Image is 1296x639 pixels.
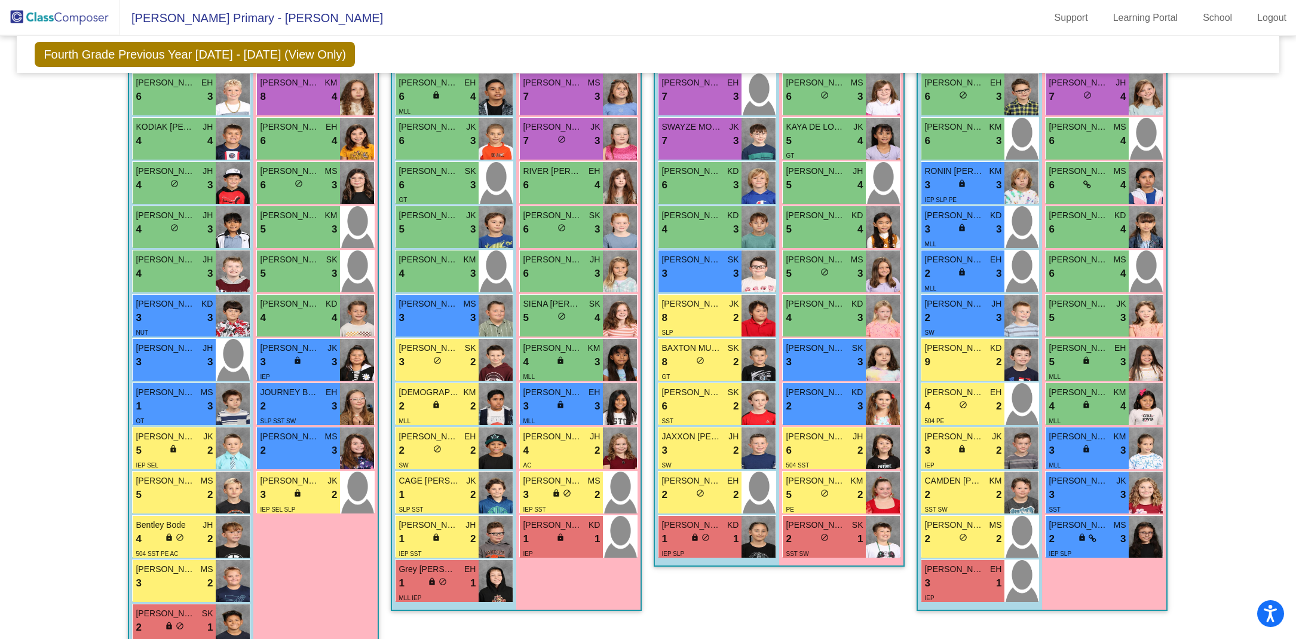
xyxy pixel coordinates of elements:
span: 8 [260,89,265,105]
span: EH [464,77,476,89]
span: EH [589,165,600,178]
span: [PERSON_NAME] [1049,342,1108,354]
span: lock [293,356,302,365]
span: 7 [1049,89,1054,105]
span: 5 [1049,310,1054,326]
span: 2 [260,399,265,414]
span: MLL [924,285,936,292]
span: KM [1113,386,1126,399]
span: 3 [260,354,265,370]
span: 3 [857,266,863,282]
span: 3 [470,222,476,237]
span: [PERSON_NAME] [786,386,845,399]
span: [PERSON_NAME] [1049,253,1108,266]
span: [PERSON_NAME] [260,165,320,178]
span: 3 [470,310,476,326]
span: 8 [661,310,667,326]
span: 6 [1049,266,1054,282]
span: [PERSON_NAME] [661,253,721,266]
span: 3 [332,354,337,370]
span: JH [203,209,213,222]
span: 3 [207,399,213,414]
span: 5 [260,266,265,282]
span: 4 [595,310,600,326]
span: [PERSON_NAME] [523,77,583,89]
span: do_not_disturb_alt [820,268,829,276]
span: KD [727,209,739,222]
span: 3 [332,266,337,282]
span: do_not_disturb_alt [696,356,704,365]
span: KM [463,386,476,399]
span: JK [327,342,337,354]
span: lock [556,356,565,365]
span: EH [1114,342,1126,354]
span: lock [958,268,966,276]
span: do_not_disturb_alt [959,91,967,99]
span: MS [850,77,863,89]
span: [PERSON_NAME] [136,253,195,266]
span: 3 [595,266,600,282]
span: [PERSON_NAME] [399,298,458,310]
span: 3 [857,354,863,370]
span: MLL [924,241,936,247]
span: 3 [595,133,600,149]
span: 5 [1049,354,1054,370]
span: [PERSON_NAME] [260,77,320,89]
span: 6 [1049,222,1054,237]
span: [PERSON_NAME] [1049,77,1108,89]
span: 3 [1120,354,1126,370]
span: EH [990,77,1001,89]
span: [PERSON_NAME] [1049,386,1108,399]
span: 4 [136,266,141,282]
span: KM [989,121,1001,133]
span: SLP [661,329,673,336]
span: 5 [399,222,404,237]
span: 3 [996,178,1001,193]
span: JK [1116,298,1126,310]
span: JK [466,121,476,133]
span: [PERSON_NAME] [661,209,721,222]
span: 3 [332,178,337,193]
span: KD [326,298,337,310]
span: [PERSON_NAME] [PERSON_NAME] [523,342,583,354]
span: do_not_disturb_alt [1083,91,1092,99]
span: MS [200,386,213,399]
span: 3 [207,178,213,193]
span: 3 [661,266,667,282]
span: 4 [136,222,141,237]
span: SK [465,165,476,178]
span: 3 [733,266,739,282]
span: 2 [996,354,1001,370]
span: [PERSON_NAME] Primary - [PERSON_NAME] [120,8,383,27]
span: 3 [332,399,337,414]
span: 2 [470,399,476,414]
span: 4 [470,89,476,105]
span: 3 [996,266,1001,282]
span: 3 [207,354,213,370]
span: [PERSON_NAME] [260,253,320,266]
span: 3 [595,89,600,105]
span: 3 [996,133,1001,149]
span: MS [1113,165,1126,178]
span: JH [590,253,600,266]
span: [PERSON_NAME] [523,121,583,133]
span: JK [729,298,739,310]
span: OT [136,418,144,424]
span: SWAYZE MORECOMBE [661,121,721,133]
span: lock [958,179,966,188]
span: MS [850,253,863,266]
span: 3 [595,399,600,414]
span: JH [203,253,213,266]
span: 4 [1120,178,1126,193]
span: SK [728,253,739,266]
span: [PERSON_NAME] [786,342,845,354]
a: Logout [1248,8,1296,27]
span: [PERSON_NAME] [399,121,458,133]
span: [PERSON_NAME] [924,209,984,222]
span: 2 [733,310,739,326]
span: [PERSON_NAME] [136,165,195,178]
span: 3 [399,354,404,370]
span: 4 [207,133,213,149]
span: KD [851,298,863,310]
span: EH [326,121,337,133]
